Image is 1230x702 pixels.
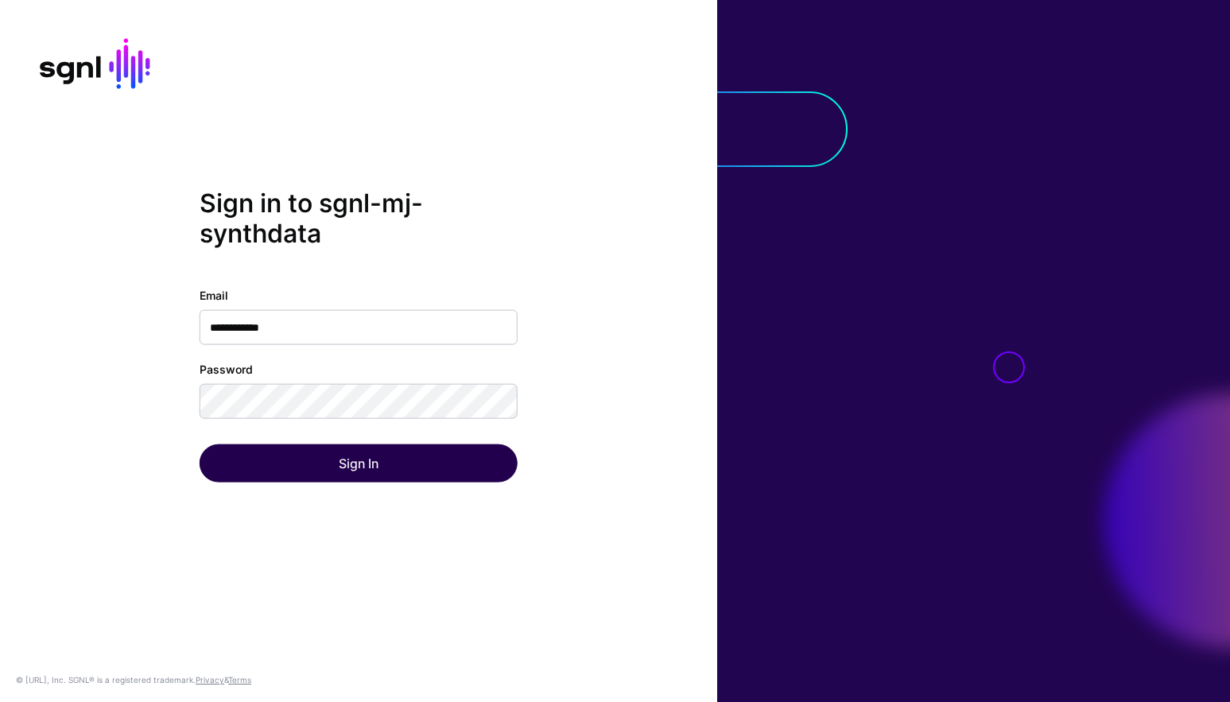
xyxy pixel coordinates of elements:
[228,675,251,685] a: Terms
[200,287,228,304] label: Email
[196,675,224,685] a: Privacy
[200,361,253,378] label: Password
[16,673,251,686] div: © [URL], Inc. SGNL® is a registered trademark. &
[200,188,518,249] h2: Sign in to sgnl-mj-synthdata
[200,444,518,483] button: Sign In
